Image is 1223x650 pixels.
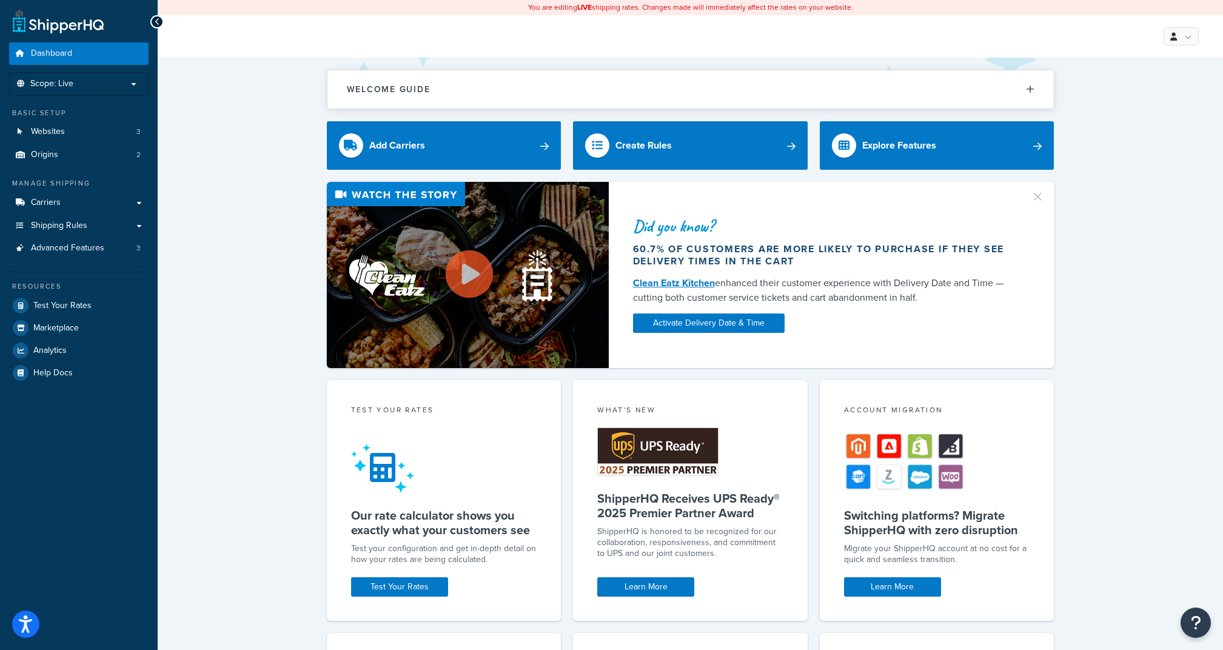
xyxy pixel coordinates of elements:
h5: Our rate calculator shows you exactly what your customers see [351,508,537,537]
a: Test Your Rates [351,577,448,597]
div: 60.7% of customers are more likely to purchase if they see delivery times in the cart [633,243,1016,267]
span: 2 [136,150,141,160]
div: Manage Shipping [9,178,149,189]
a: Test Your Rates [9,295,149,317]
a: Marketplace [9,317,149,339]
div: Account Migration [844,404,1030,418]
a: Carriers [9,192,149,214]
a: Activate Delivery Date & Time [633,313,785,333]
span: 3 [136,127,141,137]
div: enhanced their customer experience with Delivery Date and Time — cutting both customer service ti... [633,276,1016,305]
a: Shipping Rules [9,215,149,237]
p: ShipperHQ is honored to be recognized for our collaboration, responsiveness, and commitment to UP... [597,526,783,559]
span: Scope: Live [30,79,73,89]
li: Websites [9,121,149,143]
h5: ShipperHQ Receives UPS Ready® 2025 Premier Partner Award [597,491,783,520]
span: Shipping Rules [31,221,87,231]
button: Open Resource Center [1181,608,1211,638]
img: Video thumbnail [327,182,609,368]
span: Dashboard [31,49,72,59]
span: Carriers [31,198,61,208]
a: Explore Features [820,121,1054,170]
a: Origins2 [9,144,149,166]
span: Websites [31,127,65,137]
span: Analytics [33,346,67,356]
a: Learn More [597,577,694,597]
div: Create Rules [615,137,672,154]
a: Websites3 [9,121,149,143]
div: What's New [597,404,783,418]
button: Welcome Guide [327,70,1054,109]
div: Explore Features [862,137,936,154]
span: Marketplace [33,323,79,333]
div: Migrate your ShipperHQ account at no cost for a quick and seamless transition. [844,543,1030,565]
a: Advanced Features3 [9,237,149,260]
a: Clean Eatz Kitchen [633,276,715,290]
h5: Switching platforms? Migrate ShipperHQ with zero disruption [844,508,1030,537]
a: Create Rules [573,121,808,170]
div: Basic Setup [9,108,149,118]
span: Help Docs [33,368,73,378]
span: Advanced Features [31,243,104,253]
li: Advanced Features [9,237,149,260]
span: Origins [31,150,58,160]
div: Test your rates [351,404,537,418]
a: Analytics [9,340,149,361]
h2: Welcome Guide [347,85,431,94]
a: Learn More [844,577,941,597]
span: 3 [136,243,141,253]
a: Help Docs [9,362,149,384]
div: Test your configuration and get in-depth detail on how your rates are being calculated. [351,543,537,565]
div: Resources [9,281,149,292]
li: Origins [9,144,149,166]
b: LIVE [577,2,592,13]
span: Test Your Rates [33,301,92,311]
div: Did you know? [633,218,1016,235]
a: Dashboard [9,42,149,65]
div: Add Carriers [369,137,425,154]
a: Add Carriers [327,121,561,170]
